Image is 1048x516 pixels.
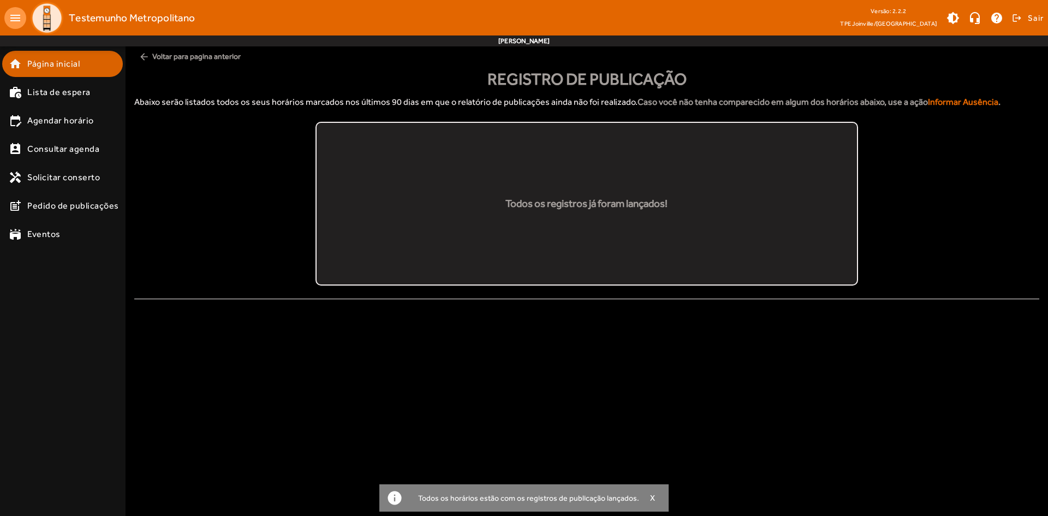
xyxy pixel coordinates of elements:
[9,199,22,212] mat-icon: post_add
[134,67,1039,91] div: Registro de Publicação
[928,97,998,107] strong: Informar Ausência
[26,2,195,34] a: Testemunho Metropolitano
[386,490,403,506] mat-icon: info
[27,114,94,127] span: Agendar horário
[27,86,91,99] span: Lista de espera
[69,9,195,27] span: Testemunho Metropolitano
[1010,10,1044,26] button: Sair
[27,199,119,212] span: Pedido de publicações
[9,86,22,99] mat-icon: work_history
[134,46,1039,67] span: Voltar para pagina anterior
[505,196,668,212] div: Todos os registros já foram lançados!
[134,96,1039,109] p: Abaixo serão listados todos os seus horários marcados nos últimos 90 dias em que o relatório de p...
[840,4,937,18] div: Versão: 2.2.2
[1028,9,1044,27] span: Sair
[27,57,80,70] span: Página inicial
[9,114,22,127] mat-icon: edit_calendar
[840,18,937,29] span: TPE Joinville/[GEOGRAPHIC_DATA]
[139,51,150,62] mat-icon: arrow_back
[4,7,26,29] mat-icon: menu
[31,2,63,34] img: Logo TPE
[638,97,1001,107] strong: Caso você não tenha comparecido em algum dos horários abaixo, use a ação .
[409,490,639,506] div: Todos os horários estão com os registros de publicação lançados.
[650,493,656,503] span: X
[9,228,22,241] mat-icon: stadium
[9,57,22,70] mat-icon: home
[9,143,22,156] mat-icon: perm_contact_calendar
[27,143,99,156] span: Consultar agenda
[9,171,22,184] mat-icon: handyman
[27,171,100,184] span: Solicitar conserto
[27,228,61,241] span: Eventos
[639,493,666,503] button: X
